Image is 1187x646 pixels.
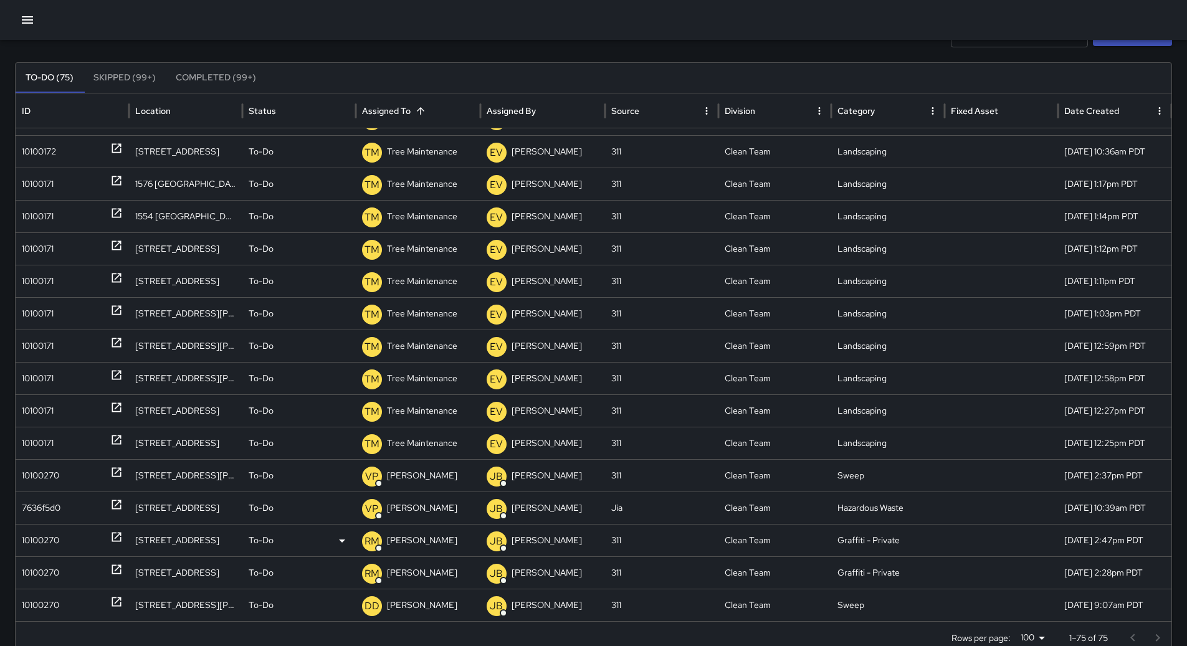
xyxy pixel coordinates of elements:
div: 10100171 [22,427,54,459]
div: Clean Team [718,265,832,297]
div: 4/4/2025, 1:17pm PDT [1058,168,1171,200]
div: Clean Team [718,524,832,556]
p: TM [365,340,379,354]
div: 311 [605,168,718,200]
div: Date Created [1064,105,1119,116]
p: To-Do [249,460,274,492]
div: Landscaping [831,232,945,265]
p: EV [490,340,503,354]
p: EV [490,145,503,160]
p: [PERSON_NAME] [512,330,582,362]
p: TM [365,372,379,387]
div: Landscaping [831,394,945,427]
div: 1122 Market Street [129,492,242,524]
p: [PERSON_NAME] [512,298,582,330]
p: To-Do [249,427,274,459]
div: Clean Team [718,362,832,394]
button: Division column menu [811,102,828,120]
div: 1450 Market Street [129,135,242,168]
div: Clean Team [718,297,832,330]
div: Jia [605,492,718,524]
p: Tree Maintenance [387,136,457,168]
p: [PERSON_NAME] [387,460,457,492]
p: [PERSON_NAME] [512,233,582,265]
div: Clean Team [718,427,832,459]
p: To-Do [249,265,274,297]
div: Landscaping [831,427,945,459]
p: TM [365,404,379,419]
div: 1438 Market Street [129,427,242,459]
p: Tree Maintenance [387,201,457,232]
div: Fixed Asset [951,105,998,116]
button: Completed (99+) [166,63,266,93]
p: Tree Maintenance [387,427,457,459]
p: 1–75 of 75 [1069,632,1108,644]
div: 7636f5d0 [22,492,60,524]
div: Landscaping [831,200,945,232]
div: 1550 Market Street [129,232,242,265]
div: Assigned To [362,105,411,116]
div: Graffiti - Private [831,524,945,556]
p: Tree Maintenance [387,330,457,362]
p: EV [490,242,503,257]
div: 4/4/2025, 12:25pm PDT [1058,427,1171,459]
p: TM [365,178,379,192]
p: To-Do [249,525,274,556]
div: Clean Team [718,394,832,427]
div: 311 [605,459,718,492]
div: Landscaping [831,168,945,200]
p: TM [365,145,379,160]
p: EV [490,307,503,322]
p: DD [365,599,379,614]
div: 10100171 [22,298,54,330]
p: [PERSON_NAME] [512,427,582,459]
div: 311 [605,135,718,168]
p: To-Do [249,233,274,265]
div: 4/4/2025, 12:59pm PDT [1058,330,1171,362]
div: Division [725,105,755,116]
div: Clean Team [718,168,832,200]
p: To-Do [249,395,274,427]
p: Rows per page: [951,632,1011,644]
div: 1450 Market Street [129,394,242,427]
div: 311 [605,330,718,362]
div: 9/30/2025, 2:47pm PDT [1058,524,1171,556]
div: ID [22,105,31,116]
button: Source column menu [698,102,715,120]
p: VP [365,469,378,484]
div: 1540 Market Street [129,265,242,297]
div: Clean Team [718,135,832,168]
p: [PERSON_NAME] [512,525,582,556]
p: EV [490,178,503,192]
div: Landscaping [831,265,945,297]
p: RM [365,534,379,549]
p: EV [490,210,503,225]
div: 9/30/2025, 9:07am PDT [1058,589,1171,621]
div: 10100270 [22,557,59,589]
div: 49 Van Ness Avenue [129,362,242,394]
p: [PERSON_NAME] [512,265,582,297]
div: Landscaping [831,362,945,394]
p: [PERSON_NAME] [512,492,582,524]
div: 4/4/2025, 1:14pm PDT [1058,200,1171,232]
div: 4/4/2025, 1:12pm PDT [1058,232,1171,265]
div: Clean Team [718,330,832,362]
div: 1554 Market Street [129,200,242,232]
div: Clean Team [718,459,832,492]
div: 1576 Market Street [129,168,242,200]
p: To-Do [249,363,274,394]
div: 10100171 [22,201,54,232]
div: 311 [605,427,718,459]
div: 10100171 [22,395,54,427]
p: Tree Maintenance [387,395,457,427]
p: Tree Maintenance [387,265,457,297]
p: [PERSON_NAME] [512,201,582,232]
div: 10100171 [22,168,54,200]
p: To-Do [249,136,274,168]
p: JB [490,599,503,614]
p: Tree Maintenance [387,168,457,200]
button: Date Created column menu [1151,102,1168,120]
div: 311 [605,362,718,394]
div: 4/7/2025, 10:36am PDT [1058,135,1171,168]
p: [PERSON_NAME] [512,363,582,394]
